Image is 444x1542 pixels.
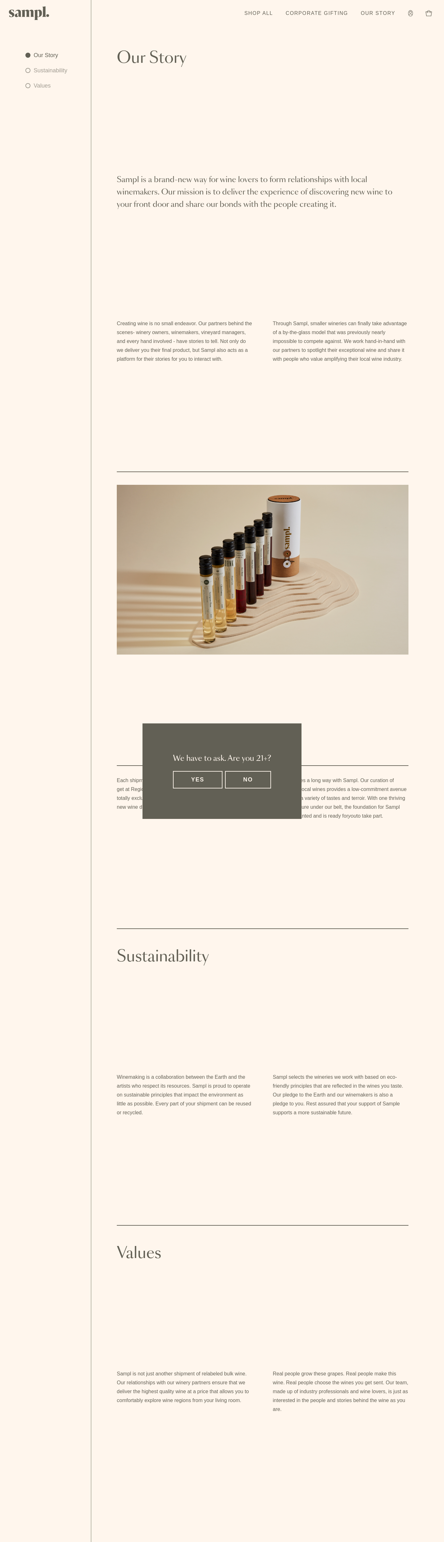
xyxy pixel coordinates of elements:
[25,66,67,75] a: Sustainability
[9,6,50,20] img: Sampl logo
[25,51,67,60] a: Our Story
[282,6,351,20] a: Corporate Gifting
[225,771,271,788] button: No
[358,6,399,20] a: Our Story
[241,6,276,20] a: Shop All
[173,771,222,788] button: Yes
[173,754,271,763] h2: We have to ask. Are you 21+?
[25,81,67,90] a: Values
